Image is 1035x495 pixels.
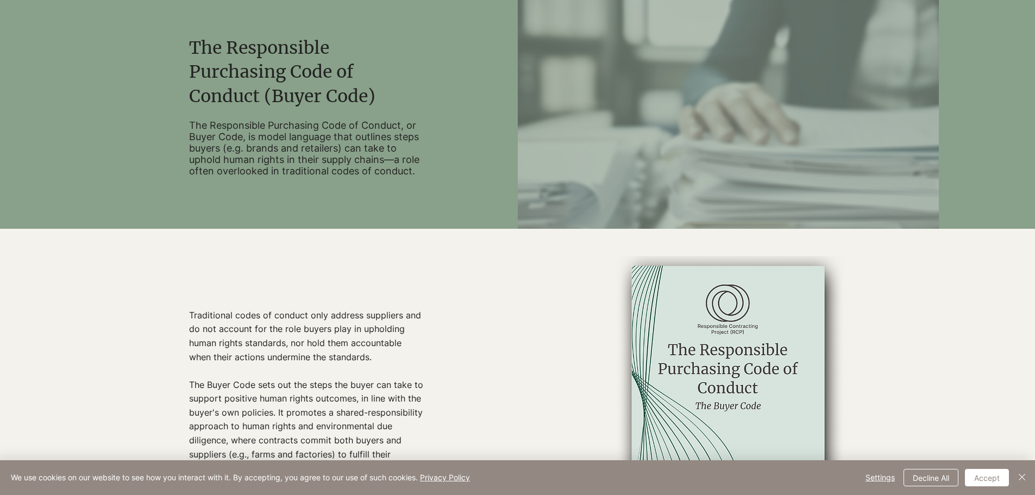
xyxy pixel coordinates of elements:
[189,120,425,177] p: The Responsible Purchasing Code of Conduct, or Buyer Code, is model language that outlines steps ...
[1015,469,1028,486] button: Close
[11,473,470,483] span: We use cookies on our website to see how you interact with it. By accepting, you agree to our use...
[965,469,1009,486] button: Accept
[189,378,425,490] p: The Buyer Code sets out the steps the buyer can take to support positive human rights outcomes, i...
[865,469,895,486] span: Settings
[420,473,470,482] a: Privacy Policy
[1015,471,1028,484] img: Close
[189,37,375,108] span: The Responsible Purchasing Code of Conduct (Buyer Code)
[904,469,958,486] button: Decline All
[189,309,425,378] p: Traditional codes of conduct only address suppliers and do not account for the role buyers play i...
